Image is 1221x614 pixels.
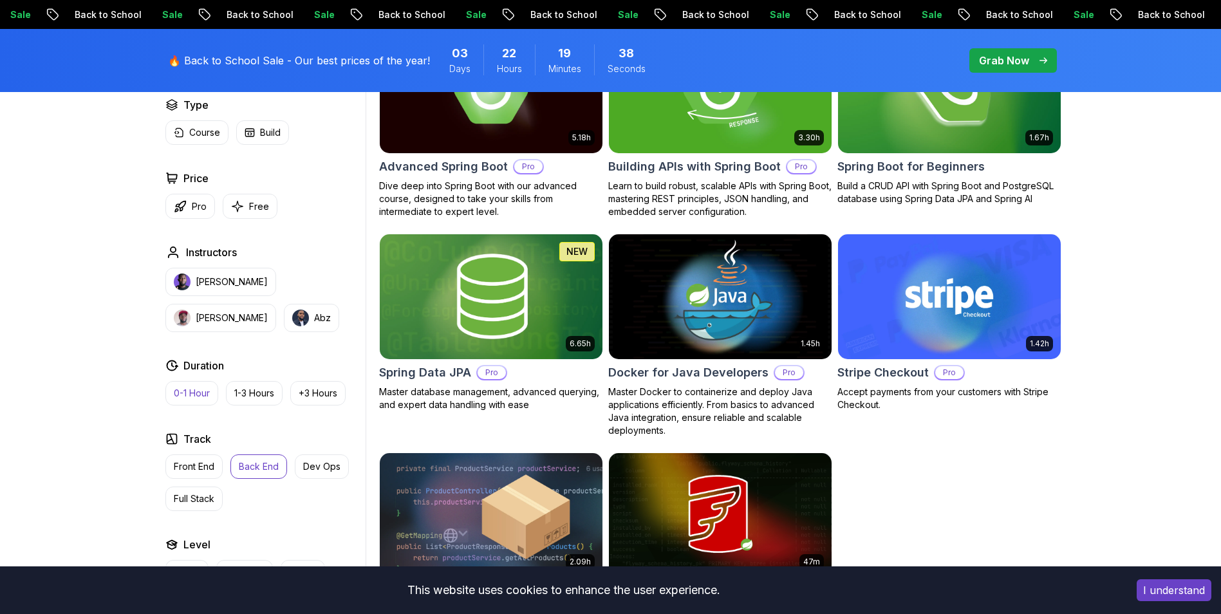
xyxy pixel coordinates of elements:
[380,453,602,578] img: Spring Boot Product API card
[183,97,209,113] h2: Type
[230,454,287,479] button: Back End
[174,387,210,400] p: 0-1 Hour
[303,460,340,473] p: Dev Ops
[837,28,1061,205] a: Spring Boot for Beginners card1.67hNEWSpring Boot for BeginnersBuild a CRUD API with Spring Boot ...
[183,358,224,373] h2: Duration
[165,487,223,511] button: Full Stack
[165,268,276,296] button: instructor img[PERSON_NAME]
[457,8,545,21] p: Back to School
[558,44,571,62] span: 19 Minutes
[570,339,591,349] p: 6.65h
[289,566,317,579] p: Senior
[260,126,281,139] p: Build
[379,386,603,411] p: Master database management, advanced querying, and expert data handling with ease
[1,8,89,21] p: Back to School
[174,566,200,579] p: Junior
[913,8,1000,21] p: Back to School
[295,454,349,479] button: Dev Ops
[837,386,1061,411] p: Accept payments from your customers with Stripe Checkout.
[174,274,191,290] img: instructor img
[284,304,339,332] button: instructor imgAbz
[290,381,346,405] button: +3 Hours
[696,8,738,21] p: Sale
[216,560,273,584] button: Mid-level
[165,194,215,219] button: Pro
[196,312,268,324] p: [PERSON_NAME]
[380,234,602,359] img: Spring Data JPA card
[619,44,634,62] span: 38 Seconds
[183,537,210,552] h2: Level
[189,126,220,139] p: Course
[609,453,832,578] img: Flyway and Spring Boot card
[1065,8,1152,21] p: Back to School
[379,28,603,218] a: Advanced Spring Boot card5.18hAdvanced Spring BootProDive deep into Spring Boot with our advanced...
[165,454,223,479] button: Front End
[153,8,241,21] p: Back to School
[837,234,1061,411] a: Stripe Checkout card1.42hStripe CheckoutProAccept payments from your customers with Stripe Checkout.
[838,234,1061,359] img: Stripe Checkout card
[761,8,848,21] p: Back to School
[192,200,207,213] p: Pro
[1137,579,1211,601] button: Accept cookies
[292,310,309,326] img: instructor img
[281,560,325,584] button: Senior
[514,160,543,173] p: Pro
[10,576,1117,604] div: This website uses cookies to enhance the user experience.
[609,8,696,21] p: Back to School
[608,234,832,437] a: Docker for Java Developers card1.45hDocker for Java DevelopersProMaster Docker to containerize an...
[174,492,214,505] p: Full Stack
[608,28,832,218] a: Building APIs with Spring Boot card3.30hBuilding APIs with Spring BootProLearn to build robust, s...
[798,133,820,143] p: 3.30h
[502,44,516,62] span: 22 Hours
[608,364,769,382] h2: Docker for Java Developers
[241,8,282,21] p: Sale
[165,381,218,405] button: 0-1 Hour
[497,62,522,75] span: Hours
[1030,339,1049,349] p: 1.42h
[314,312,331,324] p: Abz
[183,431,211,447] h2: Track
[168,53,430,68] p: 🔥 Back to School Sale - Our best prices of the year!
[1152,8,1193,21] p: Sale
[570,557,591,567] p: 2.09h
[608,180,832,218] p: Learn to build robust, scalable APIs with Spring Boot, mastering REST principles, JSON handling, ...
[1000,8,1041,21] p: Sale
[234,387,274,400] p: 1-3 Hours
[174,460,214,473] p: Front End
[609,234,832,359] img: Docker for Java Developers card
[393,8,434,21] p: Sale
[449,62,471,75] span: Days
[837,180,1061,205] p: Build a CRUD API with Spring Boot and PostgreSQL database using Spring Data JPA and Spring AI
[935,366,964,379] p: Pro
[165,120,228,145] button: Course
[249,200,269,213] p: Free
[165,560,209,584] button: Junior
[572,133,591,143] p: 5.18h
[183,171,209,186] h2: Price
[837,158,985,176] h2: Spring Boot for Beginners
[379,234,603,411] a: Spring Data JPA card6.65hNEWSpring Data JPAProMaster database management, advanced querying, and ...
[174,310,191,326] img: instructor img
[775,366,803,379] p: Pro
[837,364,929,382] h2: Stripe Checkout
[223,194,277,219] button: Free
[801,339,820,349] p: 1.45h
[545,8,586,21] p: Sale
[608,62,646,75] span: Seconds
[299,387,337,400] p: +3 Hours
[478,366,506,379] p: Pro
[89,8,130,21] p: Sale
[226,381,283,405] button: 1-3 Hours
[787,160,816,173] p: Pro
[803,557,820,567] p: 47m
[1029,133,1049,143] p: 1.67h
[239,460,279,473] p: Back End
[225,566,265,579] p: Mid-level
[848,8,890,21] p: Sale
[236,120,289,145] button: Build
[608,386,832,437] p: Master Docker to containerize and deploy Java applications efficiently. From basics to advanced J...
[305,8,393,21] p: Back to School
[379,364,471,382] h2: Spring Data JPA
[196,275,268,288] p: [PERSON_NAME]
[979,53,1029,68] p: Grab Now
